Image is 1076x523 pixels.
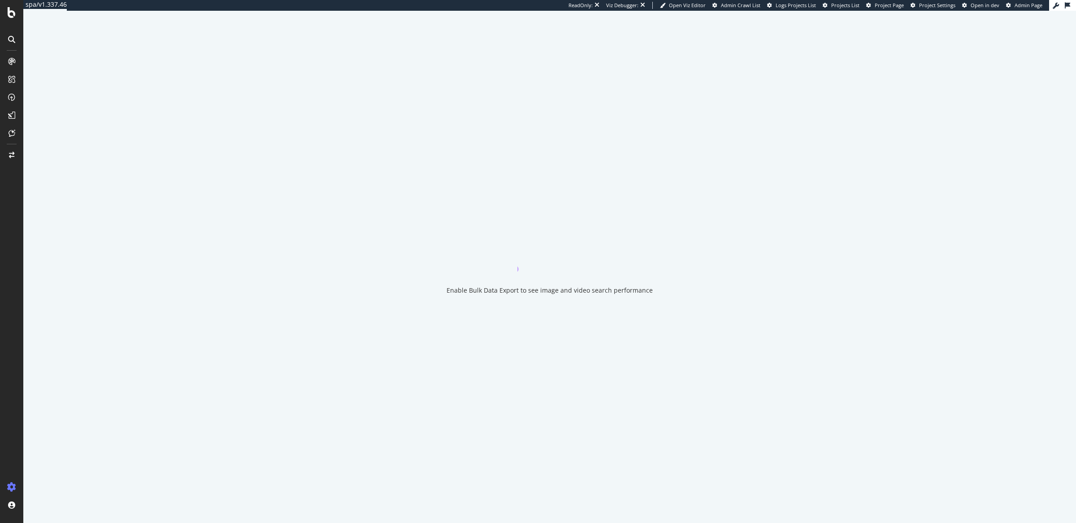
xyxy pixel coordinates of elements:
span: Project Page [875,2,904,9]
div: animation [517,239,582,272]
a: Open in dev [962,2,999,9]
span: Admin Page [1015,2,1042,9]
div: Viz Debugger: [606,2,638,9]
a: Admin Crawl List [712,2,760,9]
div: ReadOnly: [568,2,593,9]
a: Project Page [866,2,904,9]
span: Open Viz Editor [669,2,706,9]
span: Project Settings [919,2,955,9]
div: Enable Bulk Data Export to see image and video search performance [447,286,653,295]
a: Projects List [823,2,859,9]
a: Project Settings [911,2,955,9]
span: Logs Projects List [776,2,816,9]
span: Projects List [831,2,859,9]
span: Open in dev [971,2,999,9]
a: Logs Projects List [767,2,816,9]
a: Open Viz Editor [660,2,706,9]
a: Admin Page [1006,2,1042,9]
span: Admin Crawl List [721,2,760,9]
